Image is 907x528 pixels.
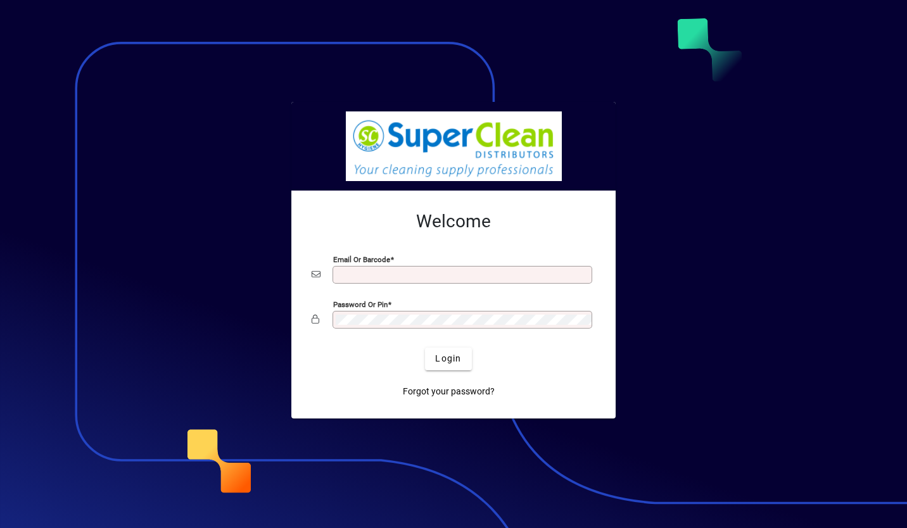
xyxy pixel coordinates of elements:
[398,380,500,403] a: Forgot your password?
[403,385,495,398] span: Forgot your password?
[425,348,471,370] button: Login
[333,299,388,308] mat-label: Password or Pin
[333,255,390,263] mat-label: Email or Barcode
[312,211,595,232] h2: Welcome
[435,352,461,365] span: Login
